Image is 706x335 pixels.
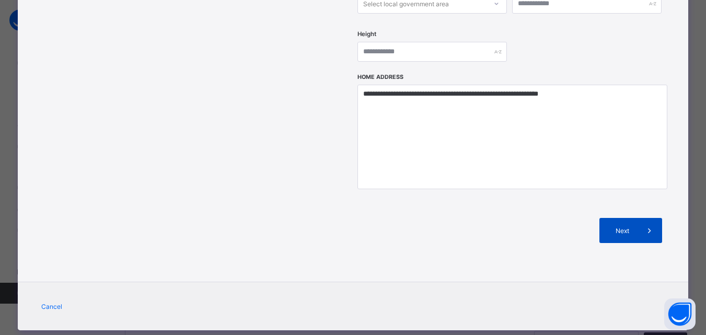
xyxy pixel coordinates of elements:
button: Open asap [664,298,696,330]
span: Cancel [41,303,62,310]
label: Home Address [357,74,403,80]
label: Height [357,30,376,38]
span: Next [607,227,637,235]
